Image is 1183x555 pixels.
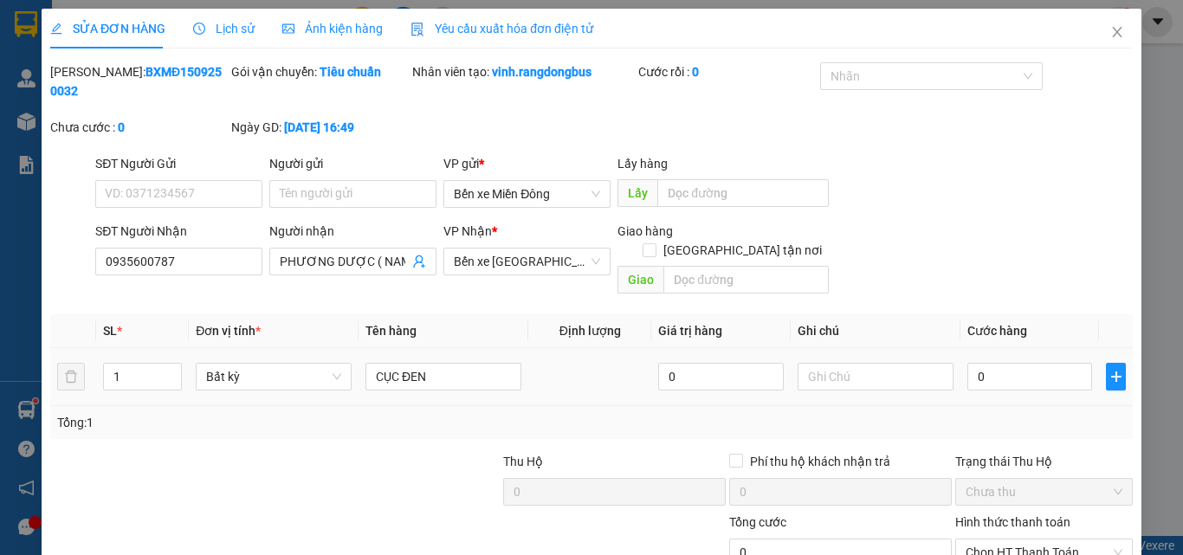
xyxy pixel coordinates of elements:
[967,324,1027,338] span: Cước hàng
[617,179,657,207] span: Lấy
[658,324,722,338] span: Giá trị hàng
[269,222,436,241] div: Người nhận
[95,154,262,173] div: SĐT Người Gửi
[638,62,816,81] div: Cước rồi :
[798,363,954,390] input: Ghi Chú
[617,224,673,238] span: Giao hàng
[955,515,1070,529] label: Hình thức thanh toán
[282,22,383,35] span: Ảnh kiện hàng
[791,314,960,348] th: Ghi chú
[729,515,786,529] span: Tổng cước
[118,120,125,134] b: 0
[617,266,663,294] span: Giao
[103,324,117,338] span: SL
[443,154,611,173] div: VP gửi
[492,65,591,79] b: vinh.rangdongbus
[617,157,668,171] span: Lấy hàng
[1106,363,1126,390] button: plus
[1107,370,1125,384] span: plus
[284,120,354,134] b: [DATE] 16:49
[120,94,230,151] li: VP Bến xe [GEOGRAPHIC_DATA]
[1093,9,1141,57] button: Close
[57,413,458,432] div: Tổng: 1
[412,255,426,268] span: user-add
[966,479,1122,505] span: Chưa thu
[320,65,381,79] b: Tiêu chuẩn
[559,324,620,338] span: Định lượng
[193,22,255,35] span: Lịch sử
[365,363,521,390] input: VD: Bàn, Ghế
[95,222,262,241] div: SĐT Người Nhận
[443,224,492,238] span: VP Nhận
[50,118,228,137] div: Chưa cước :
[206,364,341,390] span: Bất kỳ
[193,23,205,35] span: clock-circle
[50,65,222,98] b: BXMĐ1509250032
[231,62,409,81] div: Gói vận chuyển:
[454,248,600,274] span: Bến xe Quảng Ngãi
[410,22,593,35] span: Yêu cầu xuất hóa đơn điện tử
[9,94,120,132] li: VP Bến xe Miền Đông
[743,452,897,471] span: Phí thu hộ khách nhận trả
[454,181,600,207] span: Bến xe Miền Đông
[955,452,1133,471] div: Trạng thái Thu Hộ
[50,62,228,100] div: [PERSON_NAME]:
[50,22,165,35] span: SỬA ĐƠN HÀNG
[692,65,699,79] b: 0
[410,23,424,36] img: icon
[50,23,62,35] span: edit
[57,363,85,390] button: delete
[412,62,635,81] div: Nhân viên tạo:
[269,154,436,173] div: Người gửi
[657,179,828,207] input: Dọc đường
[231,118,409,137] div: Ngày GD:
[663,266,828,294] input: Dọc đường
[656,241,828,260] span: [GEOGRAPHIC_DATA] tận nơi
[502,455,542,468] span: Thu Hộ
[282,23,294,35] span: picture
[365,324,417,338] span: Tên hàng
[1110,25,1124,39] span: close
[196,324,261,338] span: Đơn vị tính
[9,9,251,74] li: Rạng Đông Buslines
